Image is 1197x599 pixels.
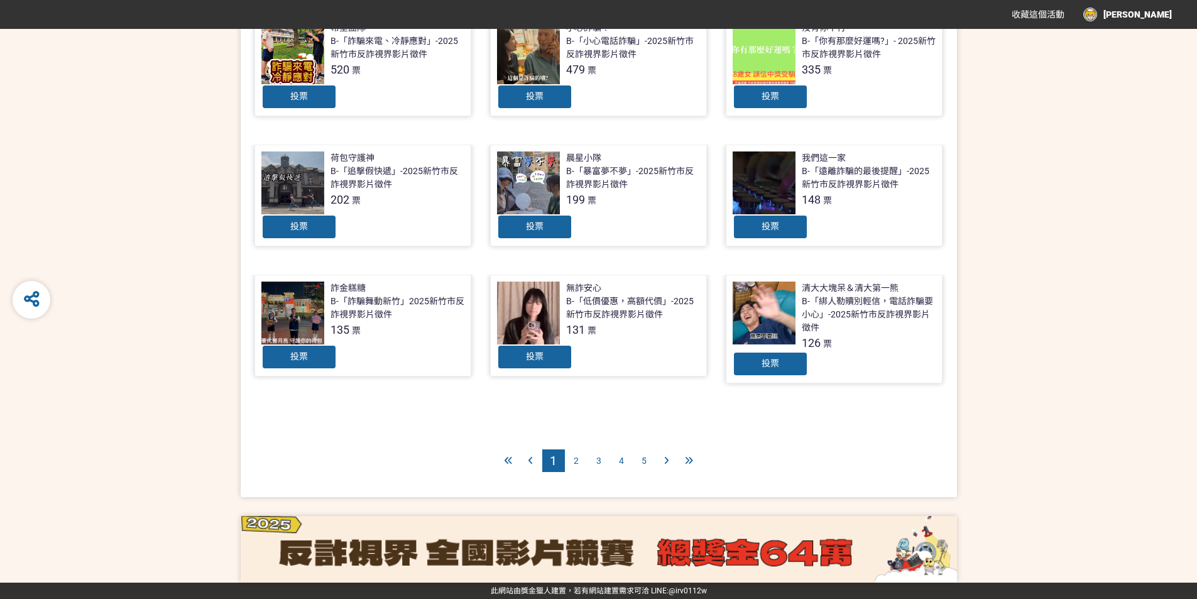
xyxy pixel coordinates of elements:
[526,351,544,361] span: 投票
[802,165,936,191] div: B-「遠離詐騙的最後提醒」-2025新竹市反詐視界影片徵件
[290,221,308,231] span: 投票
[331,165,464,191] div: B-「追擊假快遞」-2025新竹市反詐視界影片徵件
[669,586,707,595] a: @irv0112w
[726,14,943,116] a: 沒有你不行B-「你有那麼好運嗎?」- 2025新竹市反詐視界影片徵件335票投票
[642,456,647,466] span: 5
[823,339,832,349] span: 票
[596,456,601,466] span: 3
[726,145,943,246] a: 我們這一家B-「遠離詐騙的最後提醒」-2025新竹市反詐視界影片徵件148票投票
[802,193,821,206] span: 148
[1012,9,1064,19] span: 收藏這個活動
[566,193,585,206] span: 199
[290,91,308,101] span: 投票
[802,63,821,76] span: 335
[352,326,361,336] span: 票
[241,516,957,583] img: d5dd58f8-aeb6-44fd-a984-c6eabd100919.png
[490,145,707,246] a: 晨星小隊B-「暴富夢不夢」-2025新竹市反詐視界影片徵件199票投票
[290,351,308,361] span: 投票
[331,35,464,61] div: B-「詐騙來電、冷靜應對」-2025新竹市反詐視界影片徵件
[526,221,544,231] span: 投票
[566,63,585,76] span: 479
[588,326,596,336] span: 票
[254,145,471,246] a: 荷包守護神B-「追擊假快遞」-2025新竹市反詐視界影片徵件202票投票
[331,193,349,206] span: 202
[823,65,832,75] span: 票
[331,151,374,165] div: 荷包守護神
[550,453,557,468] span: 1
[566,151,601,165] div: 晨星小隊
[254,14,471,116] a: 希望團隊B-「詐騙來電、冷靜應對」-2025新竹市反詐視界影片徵件520票投票
[802,151,846,165] div: 我們這一家
[566,282,601,295] div: 無詐安心
[726,275,943,383] a: 清大大塊呆＆清大第一熊B-「綁人勒贖別輕信，電話詐騙要小心」-2025新竹市反詐視界影片徵件126票投票
[490,14,707,116] a: 小心詐騙！B-「小心電話詐騙」-2025新竹市反詐視界影片徵件479票投票
[331,282,366,295] div: 詐金糕糖
[802,35,936,61] div: B-「你有那麼好運嗎?」- 2025新竹市反詐視界影片徵件
[331,295,464,321] div: B-「詐騙舞動新竹」2025新竹市反詐視界影片徵件
[491,586,707,595] span: 可洽 LINE:
[254,275,471,376] a: 詐金糕糖B-「詐騙舞動新竹」2025新竹市反詐視界影片徵件135票投票
[491,586,634,595] a: 此網站由獎金獵人建置，若有網站建置需求
[762,221,779,231] span: 投票
[762,91,779,101] span: 投票
[566,165,700,191] div: B-「暴富夢不夢」-2025新竹市反詐視界影片徵件
[802,336,821,349] span: 126
[762,358,779,368] span: 投票
[352,65,361,75] span: 票
[588,195,596,206] span: 票
[352,195,361,206] span: 票
[490,275,707,376] a: 無詐安心B-「低價優惠，高額代價」-2025新竹市反詐視界影片徵件131票投票
[588,65,596,75] span: 票
[619,456,624,466] span: 4
[331,323,349,336] span: 135
[566,323,585,336] span: 131
[566,295,700,321] div: B-「低價優惠，高額代價」-2025新竹市反詐視界影片徵件
[526,91,544,101] span: 投票
[566,35,700,61] div: B-「小心電話詐騙」-2025新竹市反詐視界影片徵件
[802,295,936,334] div: B-「綁人勒贖別輕信，電話詐騙要小心」-2025新竹市反詐視界影片徵件
[802,282,899,295] div: 清大大塊呆＆清大第一熊
[331,63,349,76] span: 520
[823,195,832,206] span: 票
[574,456,579,466] span: 2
